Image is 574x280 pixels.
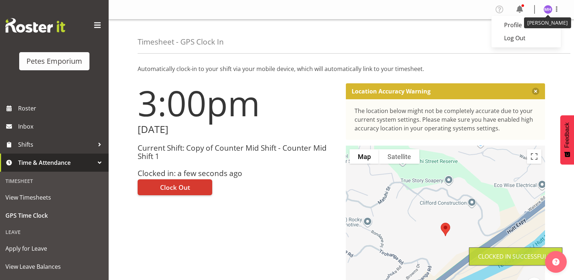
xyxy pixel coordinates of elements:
[527,149,541,164] button: Toggle fullscreen view
[5,18,65,33] img: Rosterit website logo
[5,243,103,254] span: Apply for Leave
[138,124,337,135] h2: [DATE]
[138,144,337,161] h3: Current Shift: Copy of Counter Mid Shift - Counter Mid Shift 1
[138,38,224,46] h4: Timesheet - GPS Clock In
[18,157,94,168] span: Time & Attendance
[349,149,379,164] button: Show street map
[138,64,545,73] p: Automatically clock-in to your shift via your mobile device, which will automatically link to you...
[5,261,103,272] span: View Leave Balances
[564,122,570,148] span: Feedback
[138,169,337,177] h3: Clocked in: a few seconds ago
[2,239,107,258] a: Apply for Leave
[552,258,560,266] img: help-xxl-2.png
[2,225,107,239] div: Leave
[160,183,190,192] span: Clock Out
[532,88,539,95] button: Close message
[138,83,337,122] h1: 3:00pm
[491,32,561,45] a: Log Out
[560,115,574,164] button: Feedback - Show survey
[5,192,103,203] span: View Timesheets
[2,258,107,276] a: View Leave Balances
[18,121,105,132] span: Inbox
[478,252,553,261] div: Clocked in Successfully
[544,5,552,14] img: mackenzie-halford4471.jpg
[5,210,103,221] span: GPS Time Clock
[2,188,107,206] a: View Timesheets
[2,206,107,225] a: GPS Time Clock
[379,149,419,164] button: Show satellite imagery
[18,139,94,150] span: Shifts
[352,88,431,95] p: Location Accuracy Warning
[26,56,82,67] div: Petes Emporium
[18,103,105,114] span: Roster
[2,174,107,188] div: Timesheet
[491,18,561,32] a: Profile
[355,106,537,133] div: The location below might not be completely accurate due to your current system settings. Please m...
[138,179,212,195] button: Clock Out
